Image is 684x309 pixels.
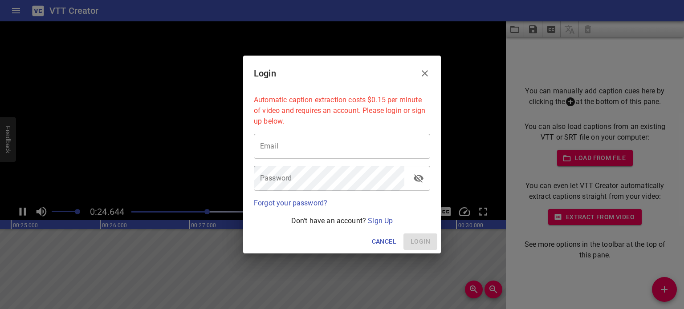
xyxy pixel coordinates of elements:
span: Cancel [372,236,396,247]
p: Automatic caption extraction costs $0.15 per minute of video and requires an account. Please logi... [254,95,430,127]
a: Forgot your password? [254,199,327,207]
button: Cancel [368,233,400,250]
a: Sign Up [368,217,393,225]
button: Close [414,63,436,84]
span: Please enter your email and password above. [403,233,437,250]
h6: Login [254,66,276,80]
p: Don't have an account? [254,216,430,226]
button: toggle password visibility [408,168,429,189]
